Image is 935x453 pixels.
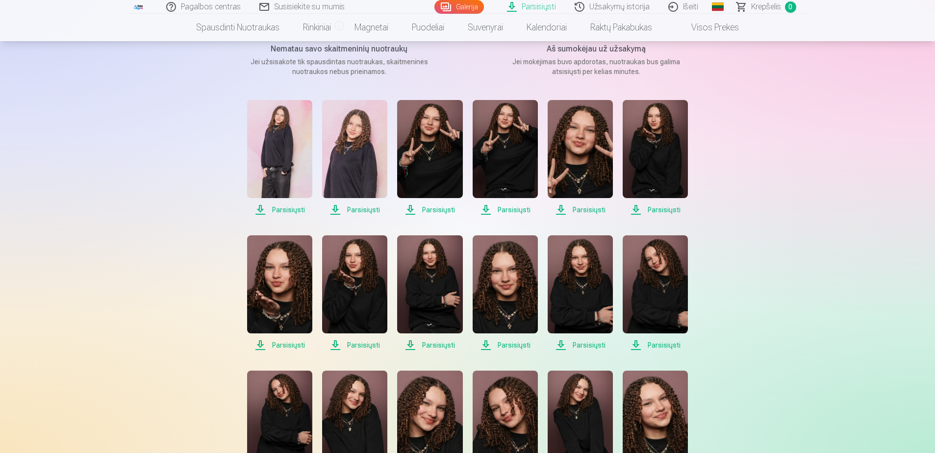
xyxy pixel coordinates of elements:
[623,204,688,216] span: Parsisiųsti
[664,14,751,41] a: Visos prekės
[322,235,387,351] a: Parsisiųsti
[133,4,144,10] img: /fa5
[247,100,312,216] a: Parsisiųsti
[246,43,432,55] h5: Nematau savo skaitmeninių nuotraukų
[322,100,387,216] a: Parsisiųsti
[623,100,688,216] a: Parsisiųsti
[343,14,400,41] a: Magnetai
[503,57,689,76] p: Jei mokėjimas buvo apdorotas, nuotraukas bus galima atsisiųsti per kelias minutes.
[400,14,456,41] a: Puodeliai
[503,43,689,55] h5: Aš sumokėjau už užsakymą
[579,14,664,41] a: Raktų pakabukas
[397,235,462,351] a: Parsisiųsti
[473,100,538,216] a: Parsisiųsti
[623,339,688,351] span: Parsisiųsti
[397,339,462,351] span: Parsisiųsti
[246,57,432,76] p: Jei užsisakote tik spausdintas nuotraukas, skaitmeninės nuotraukos nebus prieinamos.
[548,100,613,216] a: Parsisiųsti
[322,204,387,216] span: Parsisiųsti
[322,339,387,351] span: Parsisiųsti
[247,235,312,351] a: Parsisiųsti
[473,204,538,216] span: Parsisiųsti
[548,204,613,216] span: Parsisiųsti
[456,14,515,41] a: Suvenyrai
[548,339,613,351] span: Parsisiųsti
[623,235,688,351] a: Parsisiųsti
[751,1,781,13] span: Krepšelis
[184,14,291,41] a: Spausdinti nuotraukas
[473,235,538,351] a: Parsisiųsti
[785,1,796,13] span: 0
[247,204,312,216] span: Parsisiųsti
[397,100,462,216] a: Parsisiųsti
[247,339,312,351] span: Parsisiųsti
[397,204,462,216] span: Parsisiųsti
[515,14,579,41] a: Kalendoriai
[291,14,343,41] a: Rinkiniai
[548,235,613,351] a: Parsisiųsti
[473,339,538,351] span: Parsisiųsti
